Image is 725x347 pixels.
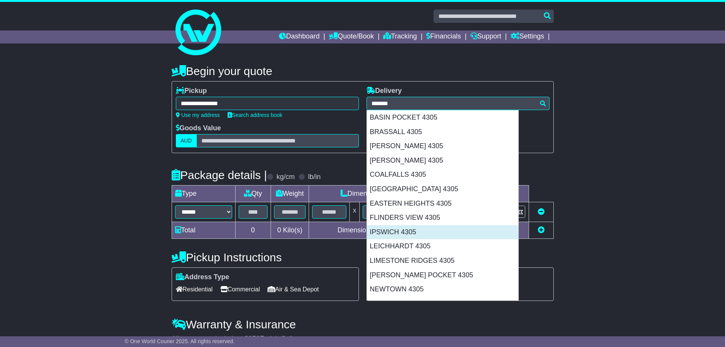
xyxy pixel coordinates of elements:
[172,222,235,239] td: Total
[367,268,518,283] div: [PERSON_NAME] POCKET 4305
[176,124,221,133] label: Goods Value
[172,251,359,264] h4: Pickup Instructions
[538,226,545,234] a: Add new item
[367,254,518,268] div: LIMESTONE RIDGES 4305
[279,30,320,43] a: Dashboard
[172,185,235,202] td: Type
[308,173,320,181] label: lb/in
[367,297,518,311] div: [GEOGRAPHIC_DATA] 4305
[235,185,271,202] td: Qty
[176,283,213,295] span: Residential
[470,30,501,43] a: Support
[176,112,220,118] a: Use my address
[309,222,451,239] td: Dimensions in Centimetre(s)
[268,283,319,295] span: Air & Sea Depot
[367,282,518,297] div: NEWTOWN 4305
[271,222,309,239] td: Kilo(s)
[426,30,461,43] a: Financials
[367,182,518,197] div: [GEOGRAPHIC_DATA] 4305
[176,87,207,95] label: Pickup
[350,202,360,222] td: x
[172,335,554,343] div: All our quotes include a $ FreightSafe warranty.
[277,226,281,234] span: 0
[309,185,451,202] td: Dimensions (L x W x H)
[367,239,518,254] div: LEICHHARDT 4305
[367,125,518,139] div: BRASSALL 4305
[367,110,518,125] div: BASIN POCKET 4305
[249,335,260,342] span: 250
[366,87,402,95] label: Delivery
[511,30,544,43] a: Settings
[172,169,267,181] h4: Package details |
[125,338,235,344] span: © One World Courier 2025. All rights reserved.
[367,154,518,168] div: [PERSON_NAME] 4305
[329,30,374,43] a: Quote/Book
[220,283,260,295] span: Commercial
[228,112,282,118] a: Search address book
[383,30,417,43] a: Tracking
[235,222,271,239] td: 0
[367,211,518,225] div: FLINDERS VIEW 4305
[176,134,197,147] label: AUD
[172,65,554,77] h4: Begin your quote
[276,173,295,181] label: kg/cm
[366,97,550,110] typeahead: Please provide city
[367,139,518,154] div: [PERSON_NAME] 4305
[172,318,554,331] h4: Warranty & Insurance
[271,185,309,202] td: Weight
[367,197,518,211] div: EASTERN HEIGHTS 4305
[176,273,229,281] label: Address Type
[367,225,518,240] div: IPSWICH 4305
[538,208,545,216] a: Remove this item
[367,168,518,182] div: COALFALLS 4305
